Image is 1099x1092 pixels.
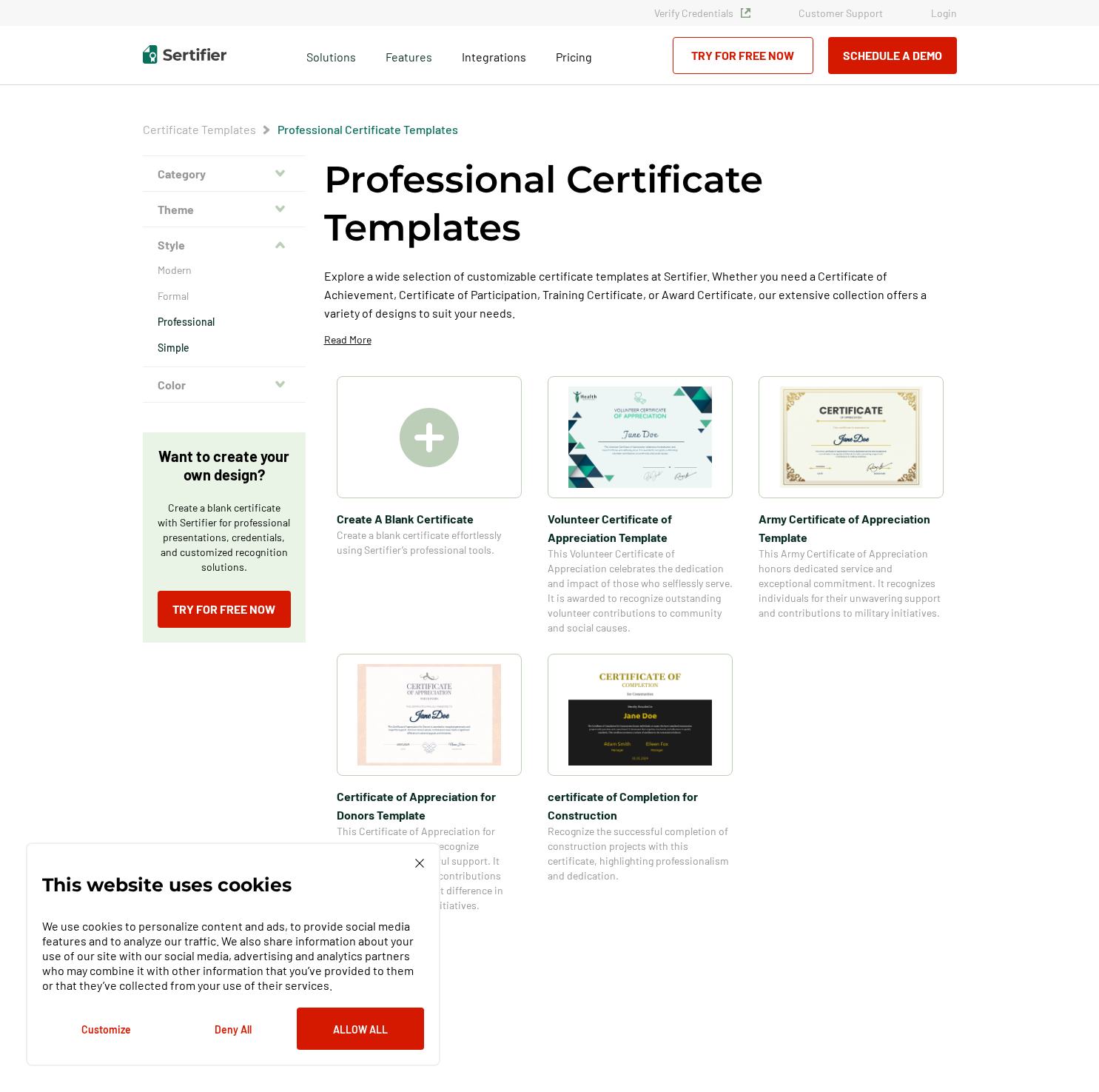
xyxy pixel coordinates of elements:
img: Sertifier | Digital Credentialing Platform [143,45,226,64]
span: Create A Blank Certificate [337,509,522,528]
img: Volunteer Certificate of Appreciation Template [568,386,712,488]
p: This website uses cookies [42,877,292,892]
button: Allow All [297,1008,424,1050]
p: We use cookies to personalize content and ads, to provide social media features and to analyze ou... [42,919,424,993]
p: Want to create your own design? [158,447,291,484]
a: Certificate of Appreciation for Donors​ TemplateCertificate of Appreciation for Donors​ TemplateT... [337,654,522,913]
span: This Army Certificate of Appreciation honors dedicated service and exceptional commitment. It rec... [759,546,944,620]
h1: Professional Certificate Templates [324,155,957,252]
button: Category [143,156,306,192]
span: Pricing [556,50,592,64]
a: Professional [158,315,291,329]
span: Volunteer Certificate of Appreciation Template [548,509,733,546]
iframe: Chat Widget [1025,1021,1099,1092]
img: certificate of Completion for Construction [568,664,712,766]
span: This Certificate of Appreciation for Donors is awarded to recognize generosity and impactful supp... [337,824,522,913]
a: certificate of Completion for Constructioncertificate of Completion for ConstructionRecognize the... [548,654,733,913]
a: Volunteer Certificate of Appreciation TemplateVolunteer Certificate of Appreciation TemplateThis ... [548,376,733,635]
span: certificate of Completion for Construction [548,787,733,824]
div: Breadcrumb [143,122,458,137]
span: Create a blank certificate effortlessly using Sertifier’s professional tools. [337,528,522,557]
a: Certificate Templates [143,122,256,136]
a: Login [931,7,957,19]
p: Read More [324,332,372,347]
img: Army Certificate of Appreciation​ Template [779,386,923,488]
p: Create a blank certificate with Sertifier for professional presentations, credentials, and custom... [158,500,291,575]
p: Explore a wide selection of customizable certificate templates at Sertifier. Whether you need a C... [324,267,957,322]
span: Certificate Templates [143,122,256,137]
a: Simple [158,341,291,355]
a: Formal [158,289,291,304]
span: Recognize the successful completion of construction projects with this certificate, highlighting ... [548,824,733,883]
img: Verified [741,8,750,18]
a: Try for Free Now [158,591,291,628]
button: Deny All [169,1008,297,1050]
span: Integrations [462,50,526,64]
span: Solutions [306,46,356,64]
div: Style [143,263,306,367]
img: Cookie Popup Close [415,859,424,868]
button: Schedule a Demo [828,37,957,74]
a: Army Certificate of Appreciation​ TemplateArmy Certificate of Appreciation​ TemplateThis Army Cer... [759,376,944,635]
span: This Volunteer Certificate of Appreciation celebrates the dedication and impact of those who self... [548,546,733,635]
img: Create A Blank Certificate [400,408,459,467]
img: Certificate of Appreciation for Donors​ Template [357,664,501,766]
a: Customer Support [799,7,883,19]
a: Verify Credentials [654,7,750,19]
button: Color [143,367,306,403]
span: Army Certificate of Appreciation​ Template [759,509,944,546]
a: Pricing [556,46,592,64]
a: Integrations [462,46,526,64]
span: Professional Certificate Templates [278,122,458,137]
a: Try for Free Now [673,37,813,74]
a: Professional Certificate Templates [278,122,458,136]
span: Certificate of Appreciation for Donors​ Template [337,787,522,824]
span: Features [386,46,432,64]
button: Customize [42,1008,169,1050]
button: Style [143,227,306,263]
button: Theme [143,192,306,227]
a: Modern [158,263,291,278]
